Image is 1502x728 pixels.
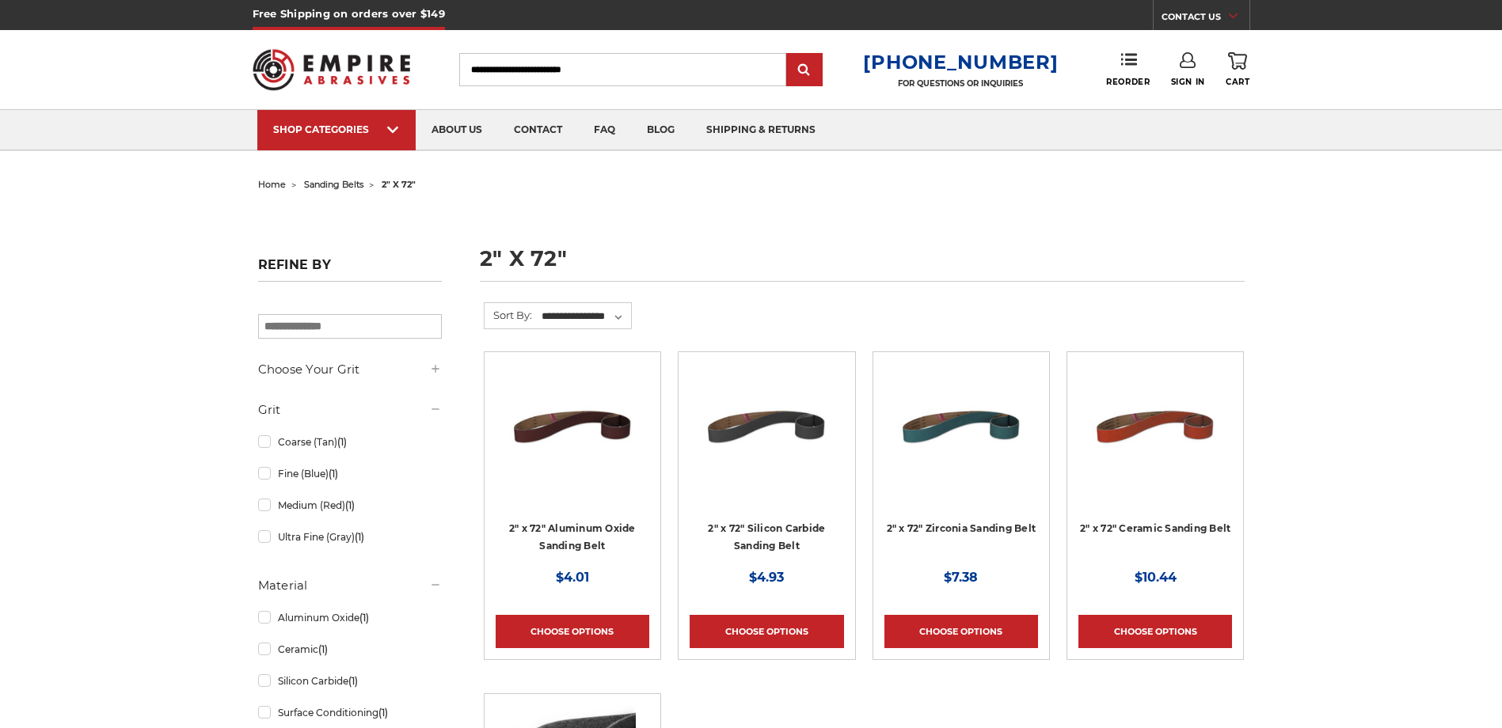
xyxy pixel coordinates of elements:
span: (1) [337,436,347,448]
h5: Grit [258,400,442,419]
span: (1) [329,468,338,480]
span: Reorder [1106,77,1150,87]
a: 2" x 72" Aluminum Oxide Sanding Belt [509,522,636,552]
a: Choose Options [884,615,1038,648]
span: (1) [348,675,358,687]
a: faq [578,110,631,150]
a: sanding belts [304,179,363,190]
a: 2" x 72" Zirconia Pipe Sanding Belt [884,363,1038,517]
a: Cart [1226,52,1249,87]
a: Choose Options [690,615,843,648]
img: 2" x 72" Zirconia Pipe Sanding Belt [898,363,1025,490]
a: Choose Options [1078,615,1232,648]
a: shipping & returns [690,110,831,150]
a: 2" x 72" Ceramic Pipe Sanding Belt [1078,363,1232,517]
a: 2" x 72" Silicon Carbide Sanding Belt [708,522,825,552]
label: Sort By: [485,303,532,327]
p: FOR QUESTIONS OR INQUIRIES [863,78,1058,89]
img: 2" x 72" Silicon Carbide File Belt [703,363,830,490]
a: CONTACT US [1162,8,1249,30]
span: $7.38 [944,570,978,585]
img: Empire Abrasives [253,39,411,100]
a: Medium (Red) [258,491,442,519]
a: Ceramic [258,635,442,663]
span: 2" x 72" [382,179,416,190]
span: (1) [318,643,328,655]
input: Submit [789,55,820,86]
img: 2" x 72" Aluminum Oxide Pipe Sanding Belt [509,363,636,490]
h5: Refine by [258,257,442,282]
a: 2" x 72" Silicon Carbide File Belt [690,363,843,517]
a: Silicon Carbide [258,667,442,695]
h5: Choose Your Grit [258,360,442,379]
span: (1) [345,499,355,511]
a: 2" x 72" Ceramic Sanding Belt [1080,522,1230,534]
span: $10.44 [1135,570,1177,585]
span: Sign In [1171,77,1205,87]
a: [PHONE_NUMBER] [863,51,1058,74]
span: $4.93 [749,570,784,585]
span: $4.01 [556,570,589,585]
select: Sort By: [539,305,631,328]
img: 2" x 72" Ceramic Pipe Sanding Belt [1092,363,1219,490]
a: blog [631,110,690,150]
span: Cart [1226,77,1249,87]
span: (1) [359,612,369,624]
span: (1) [355,531,364,543]
a: about us [416,110,498,150]
a: Coarse (Tan) [258,428,442,456]
a: Surface Conditioning [258,699,442,726]
a: Fine (Blue) [258,460,442,487]
h1: 2" x 72" [480,248,1245,282]
a: Reorder [1106,52,1150,86]
h5: Material [258,576,442,595]
a: Aluminum Oxide [258,604,442,631]
div: SHOP CATEGORIES [273,123,400,135]
a: contact [498,110,578,150]
a: home [258,179,286,190]
a: 2" x 72" Aluminum Oxide Pipe Sanding Belt [496,363,649,517]
a: 2" x 72" Zirconia Sanding Belt [887,522,1036,534]
span: (1) [378,707,388,719]
a: Choose Options [496,615,649,648]
a: Ultra Fine (Gray) [258,523,442,551]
